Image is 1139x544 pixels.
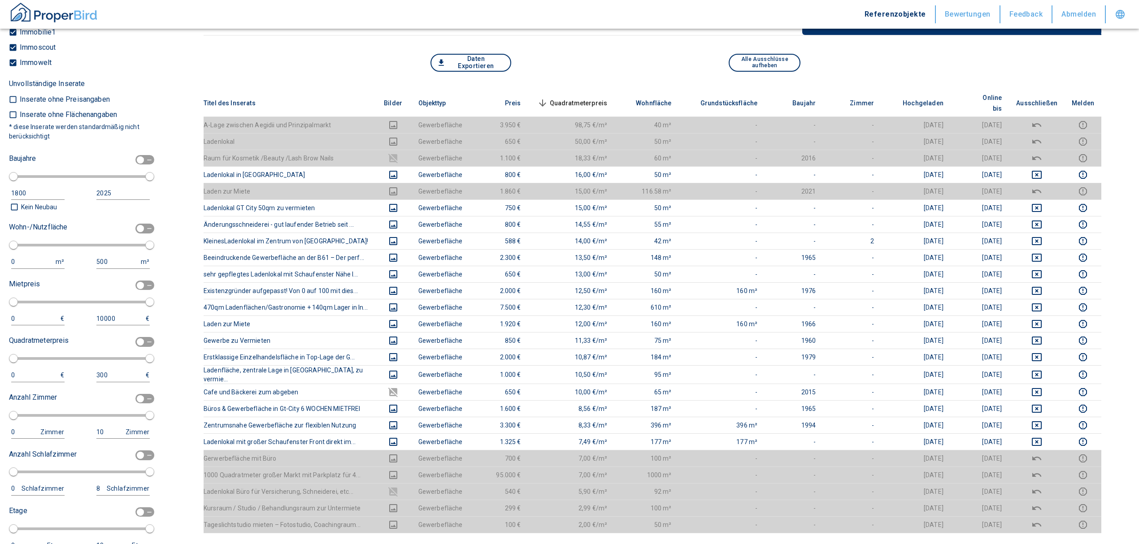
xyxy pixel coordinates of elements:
[765,266,823,282] td: -
[1072,335,1094,346] button: report this listing
[528,216,615,233] td: 14,55 €/m²
[765,349,823,365] td: 1979
[204,216,375,233] th: Änderungsschneiderei - gut laufender Betrieb seit ...
[411,249,470,266] td: Gewerbefläche
[765,299,823,315] td: -
[1016,236,1057,246] button: deselect this listing
[383,269,404,280] button: images
[614,117,679,133] td: 40 m²
[204,400,375,417] th: Büros & Gewerbefläche in Gt-City 6 WOCHEN MIETFREI
[614,266,679,282] td: 50 m²
[823,249,881,266] td: -
[411,133,470,150] td: Gewerbefläche
[528,315,615,332] td: 12,00 €/m²
[951,183,1009,199] td: [DATE]
[1072,369,1094,380] button: report this listing
[528,349,615,365] td: 10,87 €/m²
[19,202,57,212] p: Kein Neubau
[1072,252,1094,263] button: report this listing
[1065,90,1101,117] th: Melden
[951,417,1009,433] td: [DATE]
[528,417,615,433] td: 8,33 €/m²
[204,384,375,400] th: Cafe und Bäckerei zum abgeben
[951,299,1009,315] td: [DATE]
[411,282,470,299] td: Gewerbefläche
[679,233,765,249] td: -
[383,302,404,313] button: images
[614,349,679,365] td: 184 m²
[1072,302,1094,313] button: report this listing
[411,166,470,183] td: Gewerbefläche
[765,199,823,216] td: -
[951,216,1009,233] td: [DATE]
[470,349,528,365] td: 2.000 €
[470,233,528,249] td: 588 €
[1009,90,1065,117] th: Ausschließen
[614,400,679,417] td: 187 m²
[679,365,765,384] td: -
[614,233,679,249] td: 42 m²
[470,183,528,199] td: 1.860 €
[383,153,404,164] button: images
[204,299,375,315] th: 470qm Ladenflächen/Gastronomie + 140qm Lager in In...
[823,365,881,384] td: -
[204,133,375,150] th: Ladenlokal
[528,266,615,282] td: 13,00 €/m²
[679,315,765,332] td: 160 m²
[765,216,823,233] td: -
[951,349,1009,365] td: [DATE]
[823,417,881,433] td: -
[383,436,404,447] button: images
[1072,219,1094,230] button: report this listing
[470,117,528,133] td: 3.950 €
[411,216,470,233] td: Gewerbefläche
[1016,302,1057,313] button: deselect this listing
[9,335,69,346] p: Quadratmeterpreis
[204,183,375,199] th: Laden zur Miete
[204,233,375,249] th: KleinesLadenlokal im Zentrum von [GEOGRAPHIC_DATA]!
[823,349,881,365] td: -
[881,332,951,349] td: [DATE]
[1072,503,1094,514] button: report this listing
[383,387,404,397] button: images
[614,166,679,183] td: 50 m²
[1072,136,1094,147] button: report this listing
[1072,519,1094,530] button: report this listing
[470,216,528,233] td: 800 €
[204,117,375,133] th: A-Lage zwischen Aegidii und Prinzipalmarkt
[765,117,823,133] td: -
[614,384,679,400] td: 65 m²
[679,183,765,199] td: -
[765,183,823,199] td: 2021
[823,166,881,183] td: -
[1016,120,1057,130] button: deselect this listing
[383,519,404,530] button: images
[411,233,470,249] td: Gewerbefläche
[1016,136,1057,147] button: deselect this listing
[881,199,951,216] td: [DATE]
[204,417,375,433] th: Zentrumsnahe Gewerbefläche zur flexiblen Nutzung
[204,282,375,299] th: Existenzgründer aufgepasst! Von 0 auf 100 mit dies...
[951,266,1009,282] td: [DATE]
[823,150,881,166] td: -
[383,285,404,296] button: images
[835,98,874,108] span: Zimmer
[881,365,951,384] td: [DATE]
[951,166,1009,183] td: [DATE]
[614,299,679,315] td: 610 m²
[430,54,511,72] button: Daten Exportieren
[881,282,951,299] td: [DATE]
[1072,153,1094,164] button: report this listing
[528,384,615,400] td: 10,00 €/m²
[936,5,1000,23] button: Bewertungen
[1016,352,1057,363] button: deselect this listing
[528,282,615,299] td: 12,50 €/m²
[951,233,1009,249] td: [DATE]
[9,279,40,289] p: Mietpreis
[470,199,528,216] td: 750 €
[204,90,375,117] th: Titel des Inserats
[383,219,404,230] button: images
[679,384,765,400] td: -
[1072,453,1094,464] button: report this listing
[204,266,375,282] th: sehr gepflegtes Ladenlokal mit Schaufenster Nähe I...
